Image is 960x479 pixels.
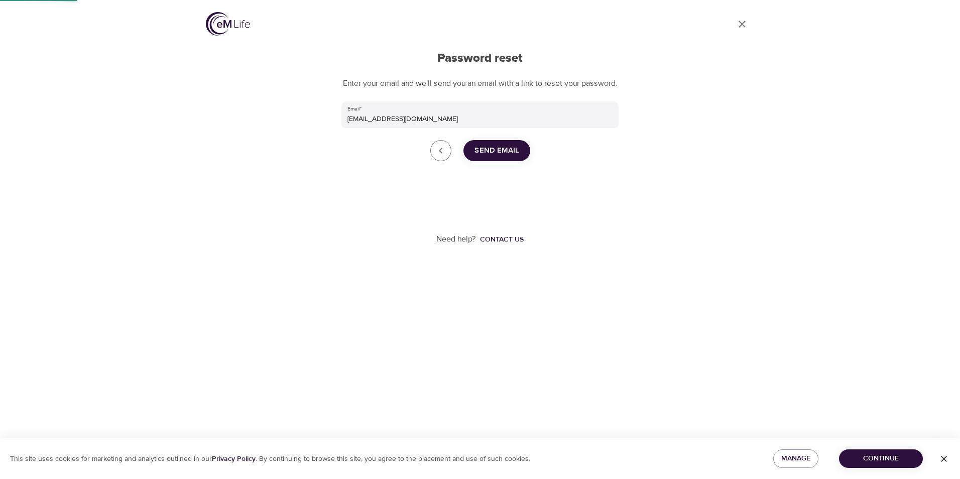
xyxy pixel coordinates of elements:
[474,144,519,157] span: Send Email
[476,234,524,245] a: Contact us
[436,233,476,245] p: Need help?
[341,51,619,66] h2: Password reset
[463,140,530,161] button: Send Email
[430,140,451,161] a: close
[206,12,250,36] img: logo
[480,234,524,245] div: Contact us
[341,78,619,89] p: Enter your email and we'll send you an email with a link to reset your password.
[730,12,754,36] a: close
[212,454,256,463] a: Privacy Policy
[847,452,915,465] span: Continue
[839,449,923,468] button: Continue
[781,452,810,465] span: Manage
[773,449,818,468] button: Manage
